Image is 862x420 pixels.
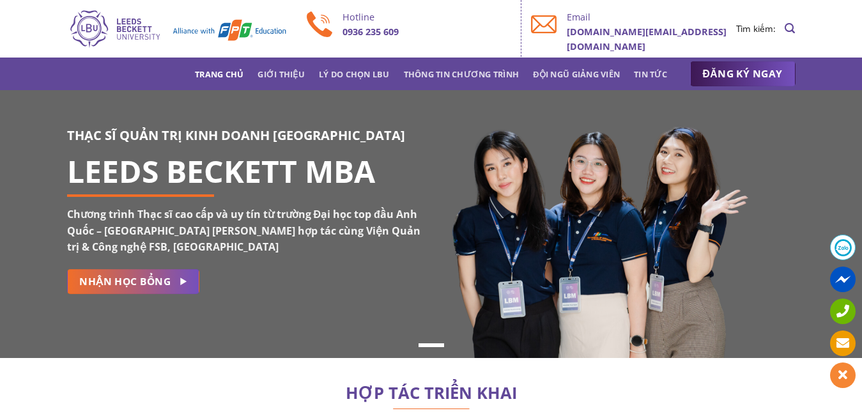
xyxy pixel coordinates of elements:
[404,63,520,86] a: Thông tin chương trình
[634,63,667,86] a: Tin tức
[393,408,470,410] img: line-lbu.jpg
[67,387,796,400] h2: HỢP TÁC TRIỂN KHAI
[736,22,776,36] li: Tìm kiếm:
[342,10,512,24] p: Hotline
[690,61,796,87] a: ĐĂNG KÝ NGAY
[785,16,795,41] a: Search
[67,269,199,294] a: NHẬN HỌC BỔNG
[342,26,399,38] b: 0936 235 609
[67,164,422,179] h1: LEEDS BECKETT MBA
[67,125,422,146] h3: THẠC SĨ QUẢN TRỊ KINH DOANH [GEOGRAPHIC_DATA]
[79,274,171,290] span: NHẬN HỌC BỔNG
[567,26,727,52] b: [DOMAIN_NAME][EMAIL_ADDRESS][DOMAIN_NAME]
[703,66,783,82] span: ĐĂNG KÝ NGAY
[533,63,620,86] a: Đội ngũ giảng viên
[67,8,288,49] img: Thạc sĩ Quản trị kinh doanh Quốc tế
[419,343,444,347] li: Page dot 1
[258,63,305,86] a: Giới thiệu
[319,63,390,86] a: Lý do chọn LBU
[195,63,243,86] a: Trang chủ
[567,10,736,24] p: Email
[67,207,420,254] strong: Chương trình Thạc sĩ cao cấp và uy tín từ trường Đại học top đầu Anh Quốc – [GEOGRAPHIC_DATA] [PE...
